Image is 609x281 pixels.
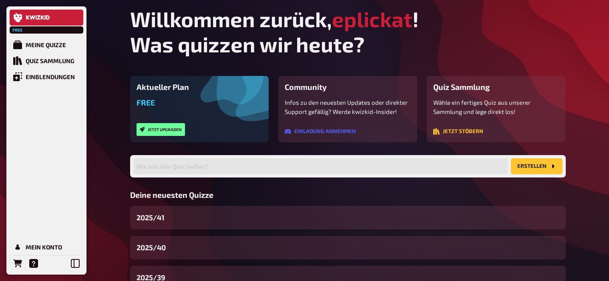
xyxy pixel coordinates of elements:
[130,6,566,57] h1: Willkommen zurück, ! Was quizzen wir heute?
[433,129,483,136] a: Jetzt stöbern
[332,6,412,32] span: eplickat
[285,128,356,135] button: Einladung annehmen
[433,82,559,92] h3: Quiz Sammlung
[130,206,566,229] a: 2025/41
[130,190,566,199] h3: Deine neuesten Quizze
[137,123,185,136] button: Jetzt upgraden
[285,98,411,116] p: Infos zu den neuesten Updates oder direkter Support gefällig? Werde kwizkid-Insider!
[137,98,155,107] span: Free
[10,255,26,271] a: Bestellungen
[10,28,25,32] span: Free
[433,98,559,116] p: Wähle ein fertiges Quiz aus unserer Sammlung und lege direkt los!
[10,53,83,69] a: Quiz Sammlung
[26,41,66,48] div: Meine Quizze
[10,239,83,255] a: Mein Konto
[137,242,166,253] span: 2025/40
[285,129,356,136] a: Einladung annehmen
[137,82,263,92] h3: Aktueller Plan
[133,158,508,174] input: Wie soll dein Quiz heißen?
[130,236,566,259] a: 2025/40
[10,69,83,85] a: Einblendungen
[10,37,83,53] a: Meine Quizze
[26,73,75,80] div: Einblendungen
[285,82,411,92] h3: Community
[511,158,563,174] button: Erstellen
[26,255,42,271] a: Hilfe
[26,243,62,251] div: Mein Konto
[433,128,483,135] button: Jetzt stöbern
[26,57,74,64] div: Quiz Sammlung
[137,212,165,223] span: 2025/41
